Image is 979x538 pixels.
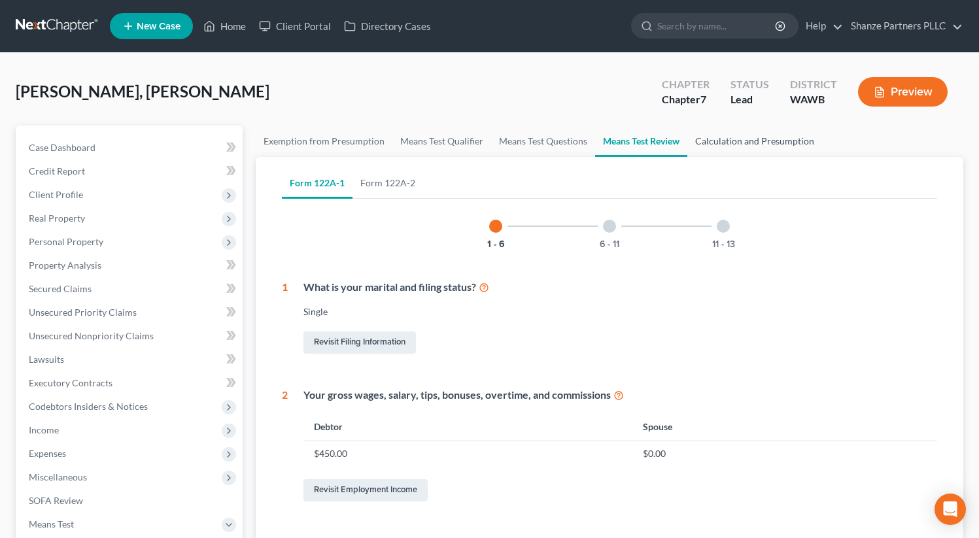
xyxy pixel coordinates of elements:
a: Help [799,14,843,38]
a: Shanze Partners PLLC [844,14,963,38]
div: Chapter [662,77,710,92]
a: Means Test Qualifier [392,126,491,157]
span: 7 [700,93,706,105]
a: Client Portal [252,14,337,38]
span: Miscellaneous [29,471,87,482]
div: What is your marital and filing status? [303,280,937,295]
input: Search by name... [657,14,777,38]
a: Unsecured Priority Claims [18,301,243,324]
span: [PERSON_NAME], [PERSON_NAME] [16,82,269,101]
span: Personal Property [29,236,103,247]
div: Chapter [662,92,710,107]
a: Means Test Questions [491,126,595,157]
button: 11 - 13 [712,240,735,249]
span: Means Test [29,518,74,530]
span: Property Analysis [29,260,101,271]
a: Form 122A-2 [352,167,423,199]
span: Unsecured Nonpriority Claims [29,330,154,341]
span: SOFA Review [29,495,83,506]
div: 2 [282,388,288,504]
a: Directory Cases [337,14,438,38]
a: Means Test Review [595,126,687,157]
div: Open Intercom Messenger [935,494,966,525]
a: Lawsuits [18,348,243,371]
div: Your gross wages, salary, tips, bonuses, overtime, and commissions [303,388,937,403]
span: Codebtors Insiders & Notices [29,401,148,412]
span: Credit Report [29,165,85,177]
a: Secured Claims [18,277,243,301]
td: $450.00 [303,441,632,466]
div: Lead [730,92,769,107]
a: Calculation and Presumption [687,126,822,157]
span: Secured Claims [29,283,92,294]
a: Form 122A-1 [282,167,352,199]
span: Income [29,424,59,435]
span: Case Dashboard [29,142,95,153]
div: Status [730,77,769,92]
a: Revisit Employment Income [303,479,428,501]
span: Unsecured Priority Claims [29,307,137,318]
span: Expenses [29,448,66,459]
a: Case Dashboard [18,136,243,160]
a: Home [197,14,252,38]
th: Spouse [632,412,937,441]
span: Client Profile [29,189,83,200]
div: District [790,77,837,92]
span: New Case [137,22,180,31]
div: 1 [282,280,288,356]
button: 1 - 6 [487,240,505,249]
a: SOFA Review [18,489,243,513]
a: Unsecured Nonpriority Claims [18,324,243,348]
th: Debtor [303,412,632,441]
button: 6 - 11 [600,240,619,249]
div: Single [303,305,937,318]
a: Executory Contracts [18,371,243,395]
button: Preview [858,77,948,107]
a: Credit Report [18,160,243,183]
a: Revisit Filing Information [303,331,416,354]
a: Exemption from Presumption [256,126,392,157]
span: Real Property [29,212,85,224]
a: Property Analysis [18,254,243,277]
td: $0.00 [632,441,937,466]
span: Executory Contracts [29,377,112,388]
span: Lawsuits [29,354,64,365]
div: WAWB [790,92,837,107]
